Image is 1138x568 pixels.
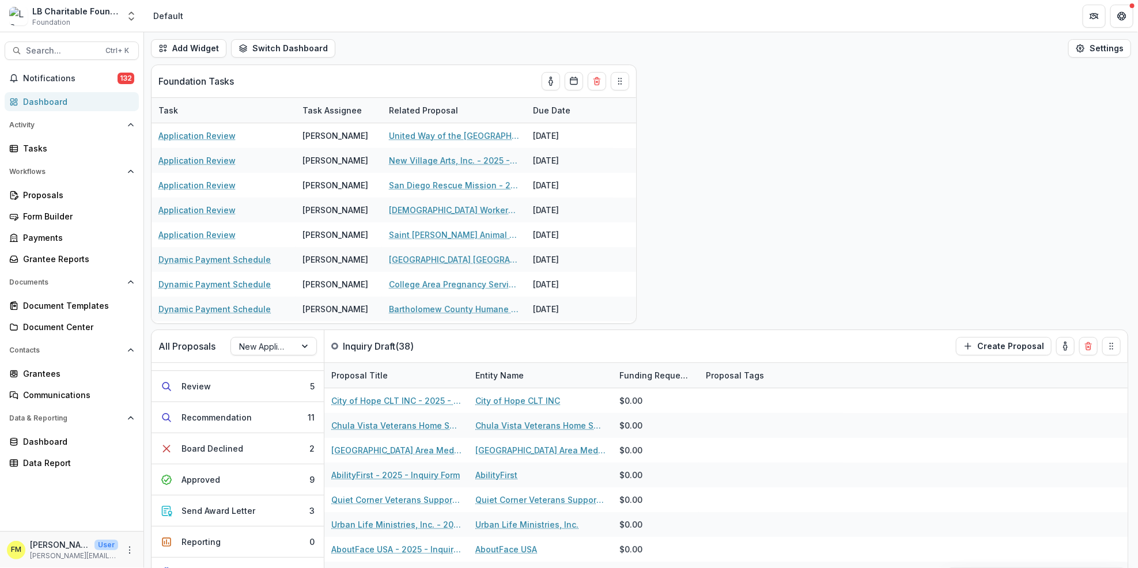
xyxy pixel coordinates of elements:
button: Open entity switcher [123,5,139,28]
button: toggle-assigned-to-me [1056,337,1075,355]
a: Form Builder [5,207,139,226]
div: Funding Requested [613,363,699,388]
div: [PERSON_NAME] [303,154,368,166]
button: Search... [5,41,139,60]
a: Application Review [158,204,236,216]
span: Workflows [9,168,123,176]
a: Dynamic Payment Schedule [158,303,271,315]
span: Notifications [23,74,118,84]
div: [DATE] [526,297,613,321]
div: 0 [309,536,315,548]
a: Bartholomew County Humane Society - 2025 - Grant Funding Request Requirements and Questionnaires [389,303,519,315]
div: Due Date [526,98,613,123]
div: Entity Name [468,369,531,381]
a: Chula Vista Veterans Home Support Foundation - 2025 - Inquiry Form [331,419,462,431]
div: Dashboard [23,436,130,448]
a: Dynamic Payment Schedule [158,253,271,266]
div: Approved [182,474,220,486]
div: Funding Requested [613,369,699,381]
a: Communications [5,385,139,404]
div: Data Report [23,457,130,469]
div: Tasks [23,142,130,154]
div: 9 [309,474,315,486]
a: Chula Vista Veterans Home Support Foundation [475,419,606,431]
div: Proposals [23,189,130,201]
span: 132 [118,73,134,84]
span: Foundation [32,17,70,28]
div: 5 [310,380,315,392]
button: Calendar [565,72,583,90]
button: Delete card [1079,337,1098,355]
div: [PERSON_NAME] [303,303,368,315]
div: [DATE] [526,321,613,346]
div: [PERSON_NAME] [303,179,368,191]
div: 11 [308,411,315,423]
button: Reporting0 [152,527,324,558]
button: Add Widget [151,39,226,58]
div: [PERSON_NAME] [303,130,368,142]
p: [PERSON_NAME][EMAIL_ADDRESS][DOMAIN_NAME] [30,551,118,561]
a: Quiet Corner Veterans Support Coalition [475,494,606,506]
div: $0.00 [619,444,642,456]
a: AboutFace USA [475,543,537,555]
a: AboutFace USA - 2025 - Inquiry Form [331,543,462,555]
a: [GEOGRAPHIC_DATA] Area Medical Assistance Corporation [475,444,606,456]
button: Notifications132 [5,69,139,88]
a: City of Hope CLT INC - 2025 - Inquiry Form [331,395,462,407]
button: Switch Dashboard [231,39,335,58]
button: Partners [1083,5,1106,28]
button: Create Proposal [956,337,1052,355]
div: [DATE] [526,222,613,247]
div: 3 [309,505,315,517]
div: Task Assignee [296,98,382,123]
a: Urban Life Ministries, Inc. - 2025 - Inquiry Form [331,518,462,531]
div: Proposal Title [324,363,468,388]
div: Form Builder [23,210,130,222]
div: Dashboard [23,96,130,108]
a: Quiet Corner Veterans Support Coalition - 2025 - Inquiry Form [331,494,462,506]
button: toggle-assigned-to-me [542,72,560,90]
a: Saint [PERSON_NAME] Animal Foundation - 2025 - Grant Funding Request Requirements and Questionnaires [389,229,519,241]
button: Open Activity [5,116,139,134]
button: More [123,543,137,557]
a: Application Review [158,130,236,142]
a: Data Report [5,453,139,472]
button: Drag [611,72,629,90]
div: Reporting [182,536,221,548]
div: Task [152,98,296,123]
div: Grantee Reports [23,253,130,265]
div: Entity Name [468,363,613,388]
div: Proposal Tags [699,369,771,381]
div: Board Declined [182,442,243,455]
div: $0.00 [619,469,642,481]
div: Communications [23,389,130,401]
div: $0.00 [619,419,642,431]
div: $0.00 [619,395,642,407]
div: Related Proposal [382,98,526,123]
div: Default [153,10,183,22]
p: Inquiry Draft ( 38 ) [343,339,429,353]
button: Get Help [1110,5,1133,28]
div: Task [152,104,185,116]
a: Dashboard [5,92,139,111]
button: Send Award Letter3 [152,495,324,527]
a: Document Templates [5,296,139,315]
a: [GEOGRAPHIC_DATA] Area Medical Assistance Corporation - 2025 - Inquiry Form [331,444,462,456]
a: Grantee Reports [5,249,139,268]
a: Dashboard [5,432,139,451]
span: Contacts [9,346,123,354]
div: [DATE] [526,247,613,272]
button: Delete card [588,72,606,90]
div: Payments [23,232,130,244]
p: Foundation Tasks [158,74,234,88]
a: Proposals [5,185,139,205]
a: Grantees [5,364,139,383]
a: College Area Pregnancy Services - 2025 - Grant Funding Request Requirements and Questionnaires [389,278,519,290]
div: Grantees [23,368,130,380]
a: United Way of the [GEOGRAPHIC_DATA] Area - 2025 - Inquiry Form [389,130,519,142]
div: Review [182,380,211,392]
